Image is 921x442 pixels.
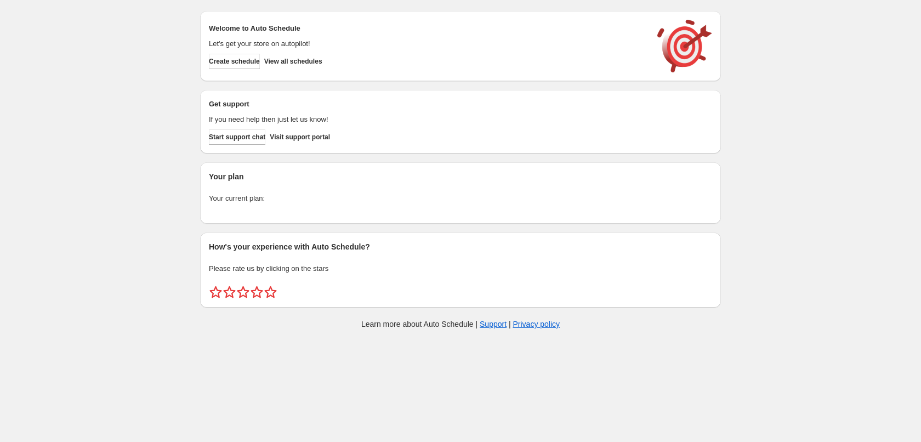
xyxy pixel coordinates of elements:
[513,320,560,328] a: Privacy policy
[209,263,712,274] p: Please rate us by clicking on the stars
[209,129,265,145] a: Start support chat
[209,133,265,141] span: Start support chat
[270,133,330,141] span: Visit support portal
[209,23,646,34] h2: Welcome to Auto Schedule
[480,320,507,328] a: Support
[270,129,330,145] a: Visit support portal
[209,38,646,49] p: Let's get your store on autopilot!
[264,54,322,69] button: View all schedules
[209,241,712,252] h2: How's your experience with Auto Schedule?
[209,57,260,66] span: Create schedule
[209,193,712,204] p: Your current plan:
[361,319,560,330] p: Learn more about Auto Schedule | |
[209,171,712,182] h2: Your plan
[209,99,646,110] h2: Get support
[209,54,260,69] button: Create schedule
[209,114,646,125] p: If you need help then just let us know!
[264,57,322,66] span: View all schedules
